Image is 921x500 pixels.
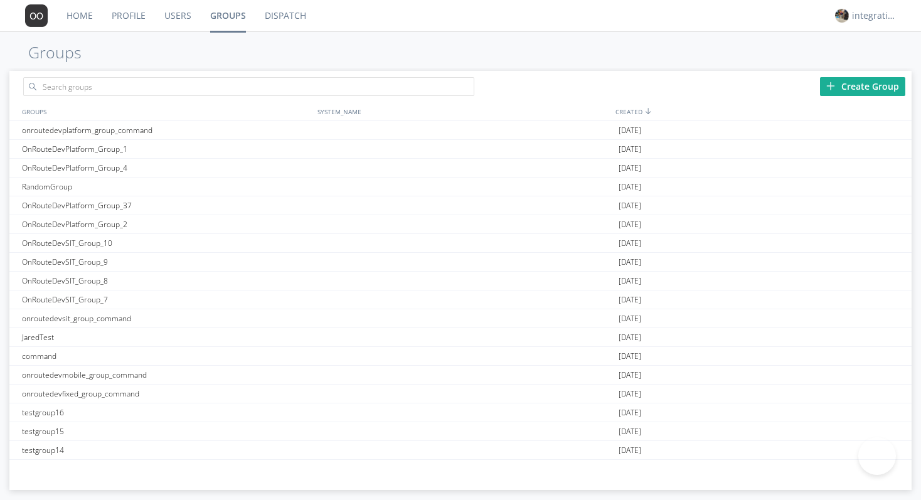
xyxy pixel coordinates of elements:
a: OnRouteDevPlatform_Group_2[DATE] [9,215,912,234]
img: plus.svg [826,82,835,90]
span: [DATE] [619,272,641,290]
a: command[DATE] [9,347,912,366]
input: Search groups [23,77,474,96]
a: OnRouteDevPlatform_Group_1[DATE] [9,140,912,159]
a: testgroup16[DATE] [9,403,912,422]
span: [DATE] [619,234,641,253]
span: [DATE] [619,422,641,441]
span: [DATE] [619,441,641,460]
a: onroutedevsit_group_command[DATE] [9,309,912,328]
div: JaredTest [19,328,315,346]
div: testgroup16 [19,403,315,422]
a: testgroup13[DATE] [9,460,912,479]
iframe: Toggle Customer Support [858,437,896,475]
a: OnRouteDevSIT_Group_10[DATE] [9,234,912,253]
span: [DATE] [619,121,641,140]
div: Create Group [820,77,905,96]
span: [DATE] [619,178,641,196]
span: [DATE] [619,253,641,272]
div: OnRouteDevPlatform_Group_4 [19,159,315,177]
a: onroutedevfixed_group_command[DATE] [9,385,912,403]
span: [DATE] [619,403,641,422]
div: RandomGroup [19,178,315,196]
span: [DATE] [619,309,641,328]
img: f4e8944a4fa4411c9b97ff3ae987ed99 [835,9,849,23]
div: OnRouteDevSIT_Group_8 [19,272,315,290]
img: 373638.png [25,4,48,27]
a: OnRouteDevSIT_Group_9[DATE] [9,253,912,272]
div: command [19,347,315,365]
span: [DATE] [619,215,641,234]
div: CREATED [612,102,912,120]
a: onroutedevmobile_group_command[DATE] [9,366,912,385]
span: [DATE] [619,347,641,366]
span: [DATE] [619,385,641,403]
a: OnRouteDevPlatform_Group_37[DATE] [9,196,912,215]
div: OnRouteDevPlatform_Group_37 [19,196,315,215]
a: RandomGroup[DATE] [9,178,912,196]
div: OnRouteDevPlatform_Group_1 [19,140,315,158]
span: [DATE] [619,328,641,347]
span: [DATE] [619,366,641,385]
span: [DATE] [619,460,641,479]
div: onroutedevmobile_group_command [19,366,315,384]
span: [DATE] [619,290,641,309]
span: [DATE] [619,159,641,178]
a: onroutedevplatform_group_command[DATE] [9,121,912,140]
div: OnRouteDevSIT_Group_9 [19,253,315,271]
div: GROUPS [19,102,311,120]
div: OnRouteDevSIT_Group_7 [19,290,315,309]
span: [DATE] [619,140,641,159]
div: integrationstageadmin1 [852,9,899,22]
a: OnRouteDevPlatform_Group_4[DATE] [9,159,912,178]
div: onroutedevfixed_group_command [19,385,315,403]
div: onroutedevplatform_group_command [19,121,315,139]
a: testgroup14[DATE] [9,441,912,460]
a: OnRouteDevSIT_Group_8[DATE] [9,272,912,290]
div: testgroup15 [19,422,315,440]
a: testgroup15[DATE] [9,422,912,441]
div: OnRouteDevSIT_Group_10 [19,234,315,252]
div: testgroup13 [19,460,315,478]
a: OnRouteDevSIT_Group_7[DATE] [9,290,912,309]
span: [DATE] [619,196,641,215]
a: JaredTest[DATE] [9,328,912,347]
div: onroutedevsit_group_command [19,309,315,327]
div: testgroup14 [19,441,315,459]
div: OnRouteDevPlatform_Group_2 [19,215,315,233]
div: SYSTEM_NAME [314,102,612,120]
